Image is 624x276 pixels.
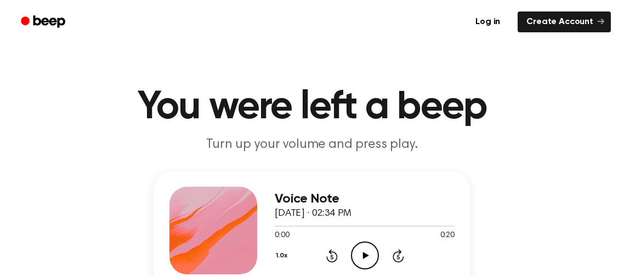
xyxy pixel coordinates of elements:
[518,12,611,32] a: Create Account
[101,136,523,154] p: Turn up your volume and press play.
[31,88,593,127] h1: You were left a beep
[464,9,511,34] a: Log in
[275,230,289,242] span: 0:00
[275,192,455,206] h3: Voice Note
[275,246,291,265] button: 1.0x
[275,209,351,219] span: [DATE] · 02:34 PM
[13,12,75,33] a: Beep
[440,230,455,242] span: 0:20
